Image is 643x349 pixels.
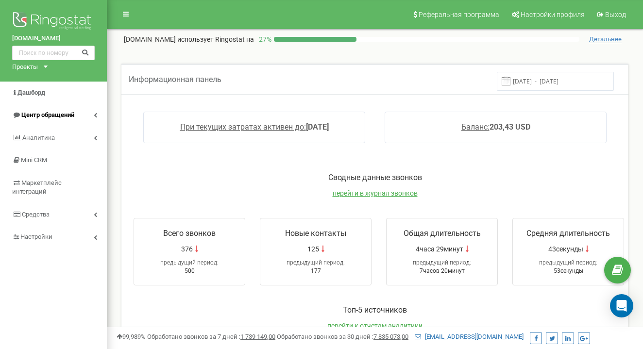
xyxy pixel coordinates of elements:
span: Дашборд [17,89,45,96]
div: Проекты [12,63,38,72]
span: предыдущий период: [160,259,219,266]
img: Ringostat logo [12,10,95,34]
span: 53секунды [554,267,583,274]
span: 376 [181,244,193,254]
span: 4часа 29минут [416,244,463,254]
a: Баланс:203,43 USD [461,122,530,132]
span: 43секунды [548,244,583,254]
p: [DOMAIN_NAME] [124,34,254,44]
a: [DOMAIN_NAME] [12,34,95,43]
a: перейти в журнал звонков [333,189,418,197]
span: 7часов 20минут [420,267,465,274]
span: Аналитика [22,134,55,141]
span: Настройки [20,233,52,240]
span: Реферальная программа [419,11,499,18]
a: [EMAIL_ADDRESS][DOMAIN_NAME] [415,333,524,340]
span: Настройки профиля [521,11,585,18]
span: Выход [605,11,626,18]
span: 500 [185,267,195,274]
span: Toп-5 источников [343,305,407,315]
span: Обработано звонков за 7 дней : [147,333,275,340]
u: 1 739 149,00 [240,333,275,340]
span: использует Ringostat на [177,35,254,43]
u: 7 835 073,00 [373,333,408,340]
span: Средства [22,211,50,218]
a: При текущих затратах активен до:[DATE] [180,122,329,132]
div: Open Intercom Messenger [610,294,633,317]
span: 125 [307,244,319,254]
span: Новые контакты [285,229,346,238]
span: Общая длительность [404,229,481,238]
span: Информационная панель [129,75,221,84]
span: Баланс: [461,122,490,132]
span: Всего звонков [163,229,216,238]
span: Средняя длительность [526,229,610,238]
span: предыдущий период: [539,259,597,266]
span: Детальнее [589,35,622,43]
span: Маркетплейс интеграций [12,179,62,196]
p: 27 % [254,34,274,44]
span: Mini CRM [21,156,47,164]
span: Центр обращений [21,111,74,118]
span: Сводные данные звонков [328,173,422,182]
span: 177 [311,267,321,274]
a: перейти к отчетам аналитики [327,322,423,330]
span: 99,989% [117,333,146,340]
span: Обработано звонков за 30 дней : [277,333,408,340]
span: предыдущий период: [413,259,471,266]
input: Поиск по номеру [12,46,95,60]
span: предыдущий период: [287,259,345,266]
span: При текущих затратах активен до: [180,122,306,132]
